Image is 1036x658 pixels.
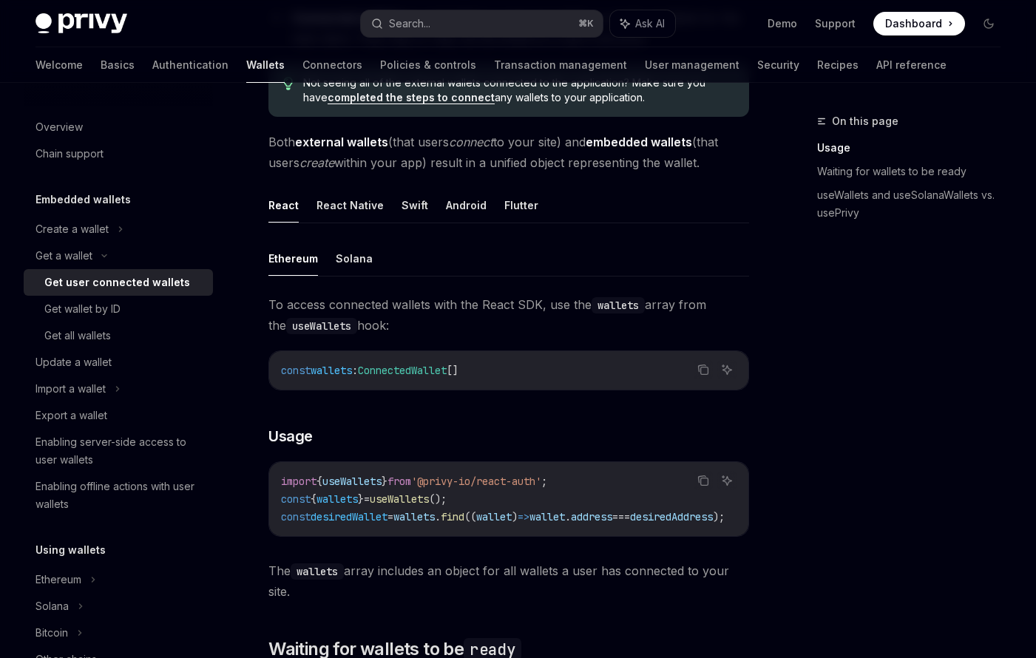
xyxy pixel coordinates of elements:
a: Export a wallet [24,402,213,429]
div: Chain support [35,145,104,163]
div: Export a wallet [35,407,107,424]
button: Ask AI [717,471,737,490]
a: Enabling offline actions with user wallets [24,473,213,518]
span: [] [447,364,458,377]
div: Enabling server-side access to user wallets [35,433,204,469]
span: : [352,364,358,377]
span: desiredAddress [630,510,713,523]
span: } [382,475,387,488]
div: Enabling offline actions with user wallets [35,478,204,513]
span: ConnectedWallet [358,364,447,377]
span: To access connected wallets with the React SDK, use the array from the hook: [268,294,749,336]
span: => [518,510,529,523]
h5: Using wallets [35,541,106,559]
a: Authentication [152,47,228,83]
a: Get wallet by ID [24,296,213,322]
a: Wallets [246,47,285,83]
a: Overview [24,114,213,140]
span: desiredWallet [311,510,387,523]
span: ) [512,510,518,523]
span: '@privy-io/react-auth' [411,475,541,488]
span: ); [713,510,725,523]
code: wallets [592,297,645,313]
code: wallets [291,563,344,580]
a: Get all wallets [24,322,213,349]
code: useWallets [286,318,357,334]
span: wallets [316,492,358,506]
a: Security [757,47,799,83]
a: API reference [876,47,947,83]
span: const [281,364,311,377]
button: Swift [402,188,428,223]
a: Waiting for wallets to be ready [817,160,1012,183]
span: . [435,510,441,523]
a: Transaction management [494,47,627,83]
a: Update a wallet [24,349,213,376]
button: Ethereum [268,241,318,276]
div: Get a wallet [35,247,92,265]
a: Support [815,16,856,31]
span: ⌘ K [578,18,594,30]
svg: Tip [283,77,294,90]
button: Copy the contents from the code block [694,360,713,379]
span: wallets [311,364,352,377]
div: Import a wallet [35,380,106,398]
button: React [268,188,299,223]
span: . [565,510,571,523]
span: { [311,492,316,506]
a: useWallets and useSolanaWallets vs. usePrivy [817,183,1012,225]
span: useWallets [370,492,429,506]
div: Get all wallets [44,327,111,345]
strong: embedded wallets [586,135,692,149]
div: Ethereum [35,571,81,589]
span: { [316,475,322,488]
span: = [364,492,370,506]
span: ; [541,475,547,488]
a: Recipes [817,47,859,83]
span: === [612,510,630,523]
a: Connectors [302,47,362,83]
button: Android [446,188,487,223]
em: create [299,155,334,170]
button: Solana [336,241,373,276]
a: User management [645,47,739,83]
a: Demo [768,16,797,31]
button: Search...⌘K [361,10,602,37]
div: Search... [389,15,430,33]
span: Dashboard [885,16,942,31]
button: Ask AI [717,360,737,379]
button: Ask AI [610,10,675,37]
span: Ask AI [635,16,665,31]
a: Welcome [35,47,83,83]
span: find [441,510,464,523]
a: Basics [101,47,135,83]
div: Update a wallet [35,353,112,371]
span: import [281,475,316,488]
button: Copy the contents from the code block [694,471,713,490]
div: Get wallet by ID [44,300,121,318]
span: } [358,492,364,506]
span: On this page [832,112,898,130]
button: Flutter [504,188,538,223]
div: Bitcoin [35,624,68,642]
button: Toggle dark mode [977,12,1001,35]
span: (); [429,492,447,506]
div: Get user connected wallets [44,274,190,291]
button: React Native [316,188,384,223]
span: = [387,510,393,523]
span: from [387,475,411,488]
span: wallet [476,510,512,523]
div: Create a wallet [35,220,109,238]
h5: Embedded wallets [35,191,131,208]
span: useWallets [322,475,382,488]
div: Overview [35,118,83,136]
em: connect [449,135,493,149]
span: Both (that users to your site) and (that users within your app) result in a unified object repres... [268,132,749,173]
span: (( [464,510,476,523]
span: Usage [268,426,313,447]
div: Solana [35,597,69,615]
a: Chain support [24,140,213,167]
a: Policies & controls [380,47,476,83]
a: completed the steps to connect [328,91,495,104]
span: wallets [393,510,435,523]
